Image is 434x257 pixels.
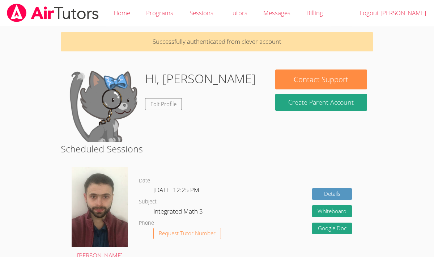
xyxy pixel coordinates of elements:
dt: Subject [139,197,157,206]
img: avatar.png [72,167,128,247]
dt: Date [139,176,150,185]
p: Successfully authenticated from clever account [61,32,373,51]
a: Edit Profile [145,98,182,110]
h1: Hi, [PERSON_NAME] [145,69,256,88]
a: Details [312,188,352,200]
span: [DATE] 12:25 PM [153,186,199,194]
button: Whiteboard [312,205,352,217]
a: Google Doc [312,223,352,235]
img: default.png [67,69,139,142]
span: Request Tutor Number [159,231,216,236]
button: Request Tutor Number [153,228,221,240]
dt: Phone [139,219,154,228]
span: Messages [263,9,290,17]
img: airtutors_banner-c4298cdbf04f3fff15de1276eac7730deb9818008684d7c2e4769d2f7ddbe033.png [6,4,99,22]
button: Create Parent Account [275,94,367,111]
button: Contact Support [275,69,367,89]
h2: Scheduled Sessions [61,142,373,156]
dd: Integrated Math 3 [153,206,204,219]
